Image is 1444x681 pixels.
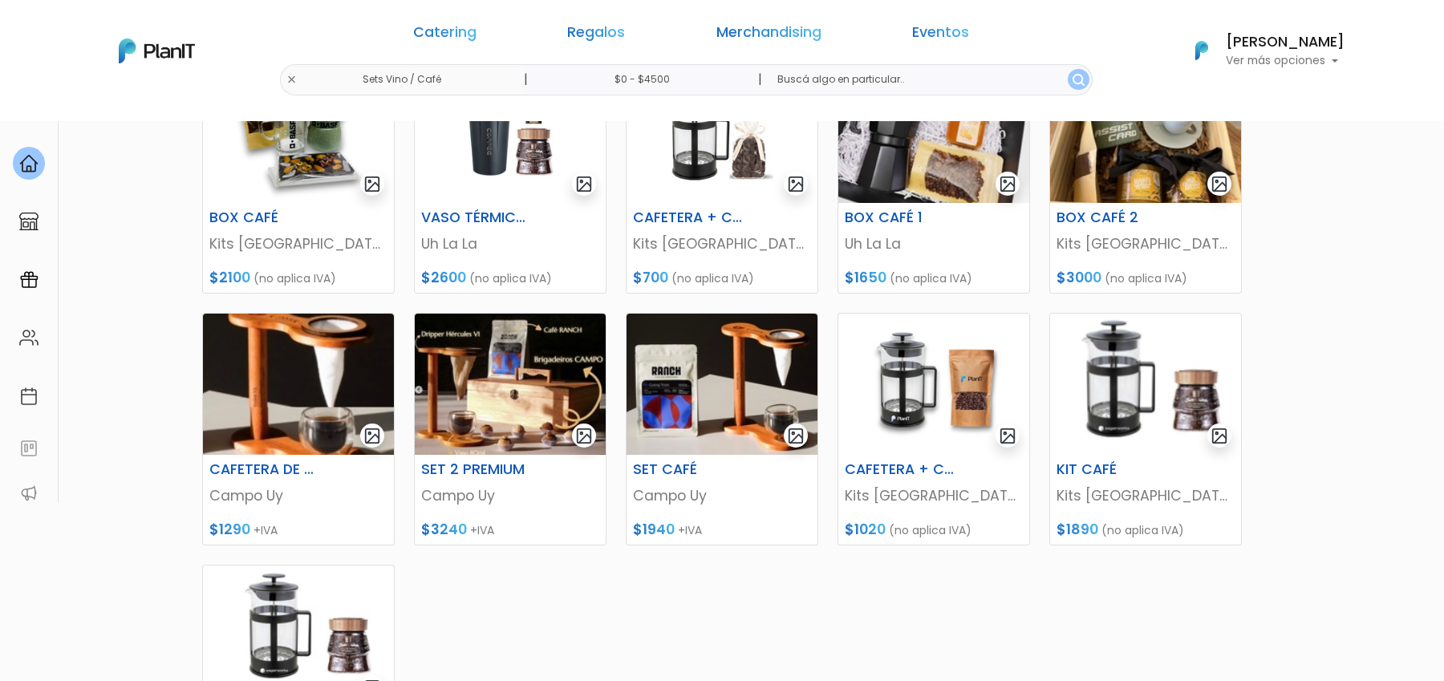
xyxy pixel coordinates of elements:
[1049,313,1242,545] a: gallery-light KIT CAFÉ Kits [GEOGRAPHIC_DATA] $1890 (no aplica IVA)
[200,209,331,226] h6: BOX CAFÉ
[845,268,886,287] span: $1650
[209,233,387,254] p: Kits [GEOGRAPHIC_DATA]
[1226,35,1345,50] h6: [PERSON_NAME]
[623,209,755,226] h6: CAFETERA + CHOCOLATE
[838,62,1029,203] img: thumb_B7FB5C8B-00A8-4CAF-904C-FC23643FBBE2.jpeg
[1184,33,1219,68] img: PlanIt Logo
[1050,314,1241,455] img: thumb_image__1_.png
[415,62,606,203] img: thumb_image-Photoroom__2_.jpg
[19,439,39,458] img: feedback-78b5a0c8f98aac82b08bfc38622c3050aee476f2c9584af64705fc4e61158814.svg
[787,427,805,445] img: gallery-light
[838,61,1030,294] a: gallery-light BOX CAFÉ 1 Uh La La $1650 (no aplica IVA)
[678,522,702,538] span: +IVA
[999,175,1017,193] img: gallery-light
[415,314,606,455] img: thumb_F8E5552D-ABC9-419E-9C8B-846B629620BA.jpeg
[161,96,193,128] span: J
[1105,270,1187,286] span: (no aplica IVA)
[890,270,972,286] span: (no aplica IVA)
[1057,485,1235,506] p: Kits [GEOGRAPHIC_DATA]
[19,270,39,290] img: campaigns-02234683943229c281be62815700db0a1741e53638e28bf9629b52c665b00959.svg
[254,270,336,286] span: (no aplica IVA)
[1226,55,1345,67] p: Ver más opciones
[1174,30,1345,71] button: PlanIt Logo [PERSON_NAME] Ver más opciones
[835,461,967,478] h6: CAFETERA + CAFÉ
[1047,461,1178,478] h6: KIT CAFÉ
[363,427,382,445] img: gallery-light
[19,328,39,347] img: people-662611757002400ad9ed0e3c099ab2801c6687ba6c219adb57efc949bc21e19d.svg
[412,209,543,226] h6: VASO TÉRMICO + CAFÉ
[209,520,250,539] span: $1290
[999,427,1017,445] img: gallery-light
[19,154,39,173] img: home-e721727adea9d79c4d83392d1f703f7f8bce08238fde08b1acbfd93340b81755.svg
[838,314,1029,455] img: thumb_DA94E2CF-B819-43A9-ABEE-A867DEA1475D.jpeg
[626,313,818,545] a: gallery-light SET CAFÉ Campo Uy $1940 +IVA
[42,112,282,213] div: PLAN IT Ya probaste PlanitGO? Vas a poder automatizarlas acciones de todo el año. Escribinos para...
[1057,268,1101,287] span: $3000
[56,148,268,201] p: Ya probaste PlanitGO? Vas a poder automatizarlas acciones de todo el año. Escribinos para saber más!
[129,96,161,128] img: user_04fe99587a33b9844688ac17b531be2b.png
[413,26,477,45] a: Catering
[575,427,594,445] img: gallery-light
[119,39,195,63] img: PlanIt Logo
[412,461,543,478] h6: SET 2 PREMIUM
[421,485,599,506] p: Campo Uy
[838,313,1030,545] a: gallery-light CAFETERA + CAFÉ Kits [GEOGRAPHIC_DATA] $1020 (no aplica IVA)
[627,62,817,203] img: thumb_C14F583B-8ACB-4322-A191-B199E8EE9A61.jpeg
[56,130,103,144] strong: PLAN IT
[1073,74,1085,86] img: search_button-432b6d5273f82d61273b3651a40e1bd1b912527efae98b1b7a1b2c0702e16a8d.svg
[203,314,394,455] img: thumb_46808385-B327-4404-90A4-523DC24B1526_4_5005_c.jpeg
[414,61,606,294] a: gallery-light VASO TÉRMICO + CAFÉ Uh La La $2600 (no aplica IVA)
[912,26,969,45] a: Eventos
[633,520,675,539] span: $1940
[203,62,394,203] img: thumb_2000___2000-Photoroom__49_.png
[633,485,811,506] p: Campo Uy
[1057,520,1098,539] span: $1890
[19,212,39,231] img: marketplace-4ceaa7011d94191e9ded77b95e3339b90024bf715f7c57f8cf31f2d8c509eaba.svg
[524,70,528,89] p: |
[83,244,245,260] span: ¡Escríbenos!
[567,26,625,45] a: Regalos
[1047,209,1178,226] h6: BOX CAFÉ 2
[623,461,755,478] h6: SET CAFÉ
[845,485,1023,506] p: Kits [GEOGRAPHIC_DATA]
[469,270,552,286] span: (no aplica IVA)
[575,175,594,193] img: gallery-light
[421,268,466,287] span: $2600
[209,485,387,506] p: Campo Uy
[254,522,278,538] span: +IVA
[633,268,668,287] span: $700
[42,96,282,128] div: J
[765,64,1093,95] input: Buscá algo en particular..
[200,461,331,478] h6: CAFETERA DE GOTEO
[19,387,39,406] img: calendar-87d922413cdce8b2cf7b7f5f62616a5cf9e4887200fb71536465627b3292af00.svg
[273,241,305,260] i: send
[470,522,494,538] span: +IVA
[1049,61,1242,294] a: gallery-light BOX CAFÉ 2 Kits [GEOGRAPHIC_DATA] $3000 (no aplica IVA)
[421,520,467,539] span: $3240
[626,61,818,294] a: gallery-light CAFETERA + CHOCOLATE Kits [GEOGRAPHIC_DATA] $700 (no aplica IVA)
[1211,175,1229,193] img: gallery-light
[627,314,817,455] img: thumb_7D0B313D-1D6B-4CB5-A571-70F37F613BA4.jpeg
[835,209,967,226] h6: BOX CAFÉ 1
[202,61,395,294] a: gallery-light BOX CAFÉ Kits [GEOGRAPHIC_DATA] $2100 (no aplica IVA)
[889,522,971,538] span: (no aplica IVA)
[414,313,606,545] a: gallery-light SET 2 PREMIUM Campo Uy $3240 +IVA
[363,175,382,193] img: gallery-light
[716,26,821,45] a: Merchandising
[787,175,805,193] img: gallery-light
[845,233,1023,254] p: Uh La La
[145,80,177,112] img: user_d58e13f531133c46cb30575f4d864daf.jpeg
[671,270,754,286] span: (no aplica IVA)
[286,75,297,85] img: close-6986928ebcb1d6c9903e3b54e860dbc4d054630f23adef3a32610726dff6a82b.svg
[245,241,273,260] i: insert_emoticon
[209,268,250,287] span: $2100
[845,520,886,539] span: $1020
[1101,522,1184,538] span: (no aplica IVA)
[19,484,39,503] img: partners-52edf745621dab592f3b2c58e3bca9d71375a7ef29c3b500c9f145b62cc070d4.svg
[1050,62,1241,203] img: thumb_063BA88B-4A8B-47BA-92B9-978C9F3DAC24.jpeg
[758,70,762,89] p: |
[1057,233,1235,254] p: Kits [GEOGRAPHIC_DATA]
[1211,427,1229,445] img: gallery-light
[633,233,811,254] p: Kits [GEOGRAPHIC_DATA]
[202,313,395,545] a: gallery-light CAFETERA DE GOTEO Campo Uy $1290 +IVA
